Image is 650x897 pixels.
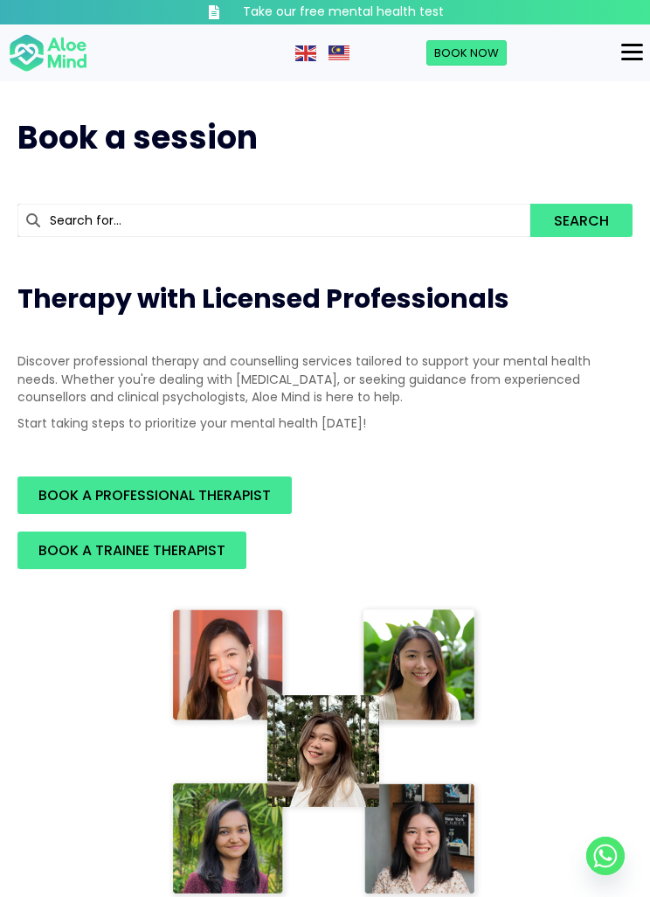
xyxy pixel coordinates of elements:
span: Book a session [17,115,258,160]
a: Take our free mental health test [168,3,482,21]
a: English [295,44,318,61]
span: BOOK A TRAINEE THERAPIST [38,540,225,560]
a: Book Now [426,40,507,66]
span: Therapy with Licensed Professionals [17,280,509,317]
a: BOOK A PROFESSIONAL THERAPIST [17,476,292,514]
img: ms [328,45,349,61]
a: Malay [328,44,351,61]
img: Aloe mind Logo [9,33,87,73]
p: Discover professional therapy and counselling services tailored to support your mental health nee... [17,352,633,406]
h3: Take our free mental health test [243,3,444,21]
span: BOOK A PROFESSIONAL THERAPIST [38,485,271,505]
button: Menu [614,38,650,67]
input: Search for... [17,204,530,237]
span: Book Now [434,45,499,61]
p: Start taking steps to prioritize your mental health [DATE]! [17,414,633,432]
a: Whatsapp [586,837,625,875]
button: Search [530,204,633,237]
a: BOOK A TRAINEE THERAPIST [17,532,246,569]
img: en [295,45,316,61]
